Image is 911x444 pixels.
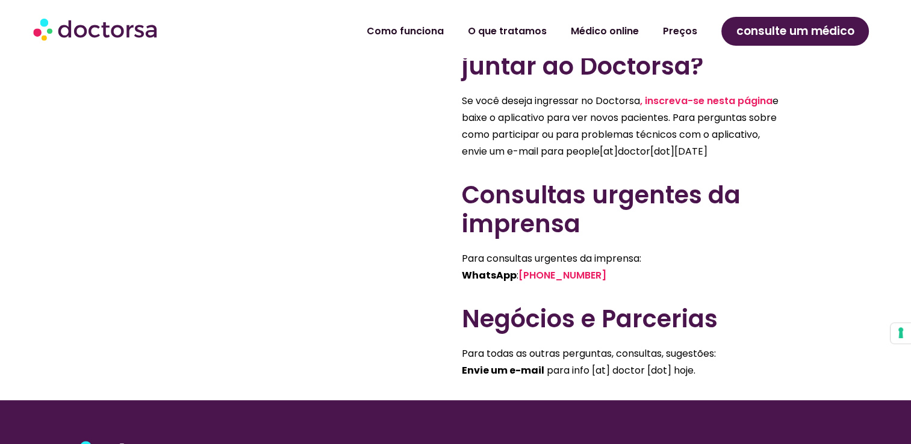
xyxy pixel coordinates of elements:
[462,347,716,360] span: Para todas as outras perguntas, consultas, sugestões:
[462,268,517,282] strong: WhatsApp
[518,268,606,282] a: [PHONE_NUMBER]
[462,363,544,377] strong: Envie um e-mail
[462,180,787,238] h2: Consultas urgentes da imprensa
[462,304,787,333] h2: Negócios e Parcerias
[651,17,709,45] a: Preços
[462,251,641,265] span: Para consultas urgentes da imprensa:
[462,23,787,81] h2: Você é médico e quer se juntar ao Doctorsa?
[736,22,854,41] span: consulte um médico
[462,93,787,160] p: Se você deseja ingressar no Doctorsa e baixe o aplicativo para ver novos pacientes. Para pergunta...
[462,250,787,284] p: :
[355,17,456,45] a: Como funciona
[547,363,695,377] span: para info [at] doctor [dot] hoje.
[559,17,651,45] a: Médico online
[456,17,559,45] a: O que tratamos
[640,94,773,108] a: , inscreva-se nesta página
[721,17,869,46] a: consulte um médico
[240,17,709,45] nav: Menu
[891,323,911,344] button: Your consent preferences for tracking technologies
